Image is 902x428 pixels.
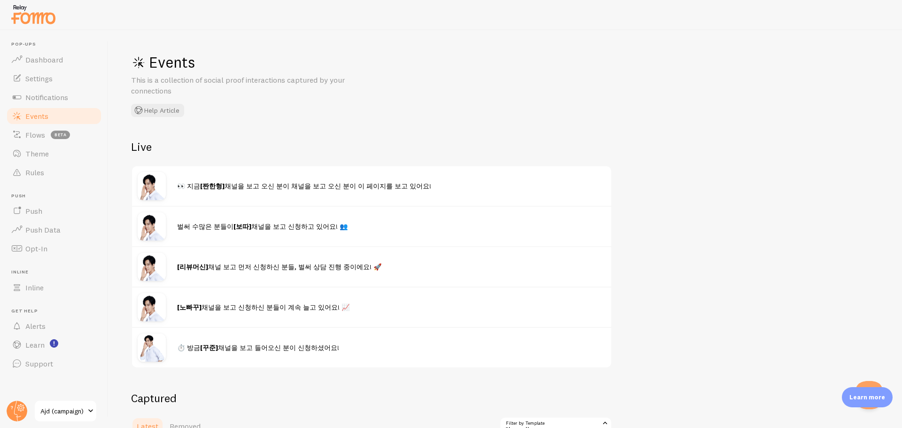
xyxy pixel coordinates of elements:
strong: [보따] [233,222,251,231]
span: Push Data [25,225,61,234]
span: 채널을 보고 신청하신 분들이 계속 늘고 있어요! 📈 [177,303,350,311]
span: beta [51,131,70,139]
span: Get Help [11,308,102,314]
span: Opt-In [25,244,47,253]
strong: [노빠꾸] [177,303,202,311]
a: Dashboard [6,50,102,69]
h2: Live [131,140,612,154]
span: 👀 지금 채널을 보고 오신 분이 채널을 보고 오신 분이 이 페이지를 보고 있어요! [177,182,431,190]
img: otheSCW3TmmhbBnvSH3n [138,253,166,281]
span: ⏱️ 방금 채널을 보고 들어오신 분이 신청하셨어요! [177,343,339,352]
h1: Events [131,53,413,72]
img: fomo-relay-logo-orange.svg [10,2,57,26]
span: Ajd (campaign) [40,405,85,417]
img: uRsEn15sSkCcdAwM7Lz8 [138,212,166,241]
a: Flows beta [6,125,102,144]
span: Inline [11,269,102,275]
a: Notifications [6,88,102,107]
span: Dashboard [25,55,63,64]
span: Support [25,359,53,368]
strong: [짠한형] [200,182,225,190]
span: Settings [25,74,53,83]
h2: Captured [131,391,612,405]
img: lIDNAzizRym2iOKTzn6i [138,293,166,321]
a: Push Data [6,220,102,239]
a: Support [6,354,102,373]
a: Settings [6,69,102,88]
span: Push [25,206,42,216]
strong: [꾸준] [200,343,218,352]
strong: [리뷰머신] [177,263,208,271]
a: Theme [6,144,102,163]
span: Alerts [25,321,46,331]
span: Rules [25,168,44,177]
svg: <p>Watch New Feature Tutorials!</p> [50,339,58,348]
span: Push [11,193,102,199]
a: Push [6,202,102,220]
a: Learn [6,335,102,354]
span: 벌써 수많은 분들이 채널을 보고 신청하고 있어요! 👥 [177,222,348,231]
span: Events [25,111,48,121]
span: Flows [25,130,45,140]
a: Ajd (campaign) [34,400,97,422]
span: Notifications [25,93,68,102]
a: Opt-In [6,239,102,258]
span: 채널 보고 먼저 신청하신 분들, 벌써 상담 진행 중이에요! 🚀 [177,263,381,271]
a: Inline [6,278,102,297]
iframe: Help Scout Beacon - Open [855,381,883,409]
button: Help Article [131,104,184,117]
span: Learn [25,340,45,350]
p: Learn more [849,393,885,402]
div: Learn more [842,387,893,407]
span: Theme [25,149,49,158]
span: Inline [25,283,44,292]
img: 9sBtx5DCTOeuCiH0F4i1 [138,172,166,200]
a: Rules [6,163,102,182]
p: This is a collection of social proof interactions captured by your connections [131,75,357,96]
a: Alerts [6,317,102,335]
img: ac3DnmQS6achOpB1L0Gg [138,334,166,362]
a: Events [6,107,102,125]
span: Pop-ups [11,41,102,47]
